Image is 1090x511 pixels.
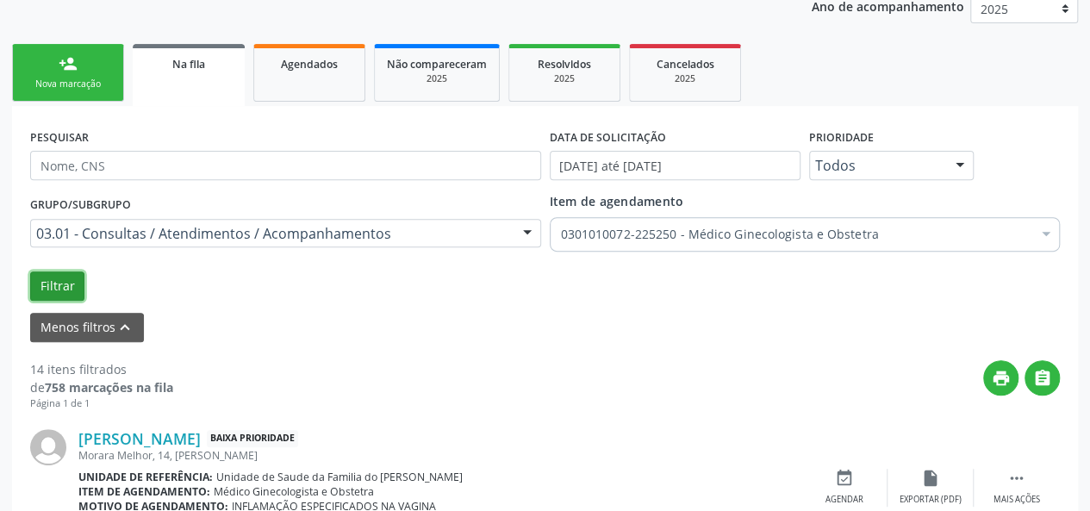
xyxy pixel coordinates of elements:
div: Nova marcação [25,78,111,90]
div: 2025 [521,72,607,85]
b: Item de agendamento: [78,484,210,499]
span: Resolvidos [538,57,591,72]
div: Morara Melhor, 14, [PERSON_NAME] [78,448,801,463]
div: Agendar [825,494,863,506]
i: keyboard_arrow_up [115,318,134,337]
label: Prioridade [809,124,874,151]
div: 14 itens filtrados [30,360,173,378]
i:  [1007,469,1026,488]
strong: 758 marcações na fila [45,379,173,396]
div: 2025 [387,72,487,85]
i:  [1033,369,1052,388]
span: Na fila [172,57,205,72]
input: Nome, CNS [30,151,541,180]
div: Mais ações [993,494,1040,506]
a: [PERSON_NAME] [78,429,201,448]
span: Todos [815,157,938,174]
button: Menos filtroskeyboard_arrow_up [30,313,144,343]
label: PESQUISAR [30,124,89,151]
label: Grupo/Subgrupo [30,192,131,219]
input: Selecione um intervalo [550,151,800,180]
i: event_available [835,469,854,488]
span: Cancelados [657,57,714,72]
div: Página 1 de 1 [30,396,173,411]
span: Agendados [281,57,338,72]
b: Unidade de referência: [78,470,213,484]
img: img [30,429,66,465]
span: Médico Ginecologista e Obstetra [214,484,374,499]
div: person_add [59,54,78,73]
span: Não compareceram [387,57,487,72]
button: Filtrar [30,271,84,301]
i: insert_drive_file [921,469,940,488]
label: DATA DE SOLICITAÇÃO [550,124,666,151]
button:  [1025,360,1060,396]
span: 0301010072-225250 - Médico Ginecologista e Obstetra [561,226,1032,243]
div: 2025 [642,72,728,85]
i: print [992,369,1011,388]
span: Baixa Prioridade [207,430,298,448]
span: Unidade de Saude da Familia do [PERSON_NAME] [216,470,463,484]
span: Item de agendamento [550,193,684,209]
span: 03.01 - Consultas / Atendimentos / Acompanhamentos [36,225,506,242]
div: de [30,378,173,396]
button: print [983,360,1018,396]
div: Exportar (PDF) [900,494,962,506]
